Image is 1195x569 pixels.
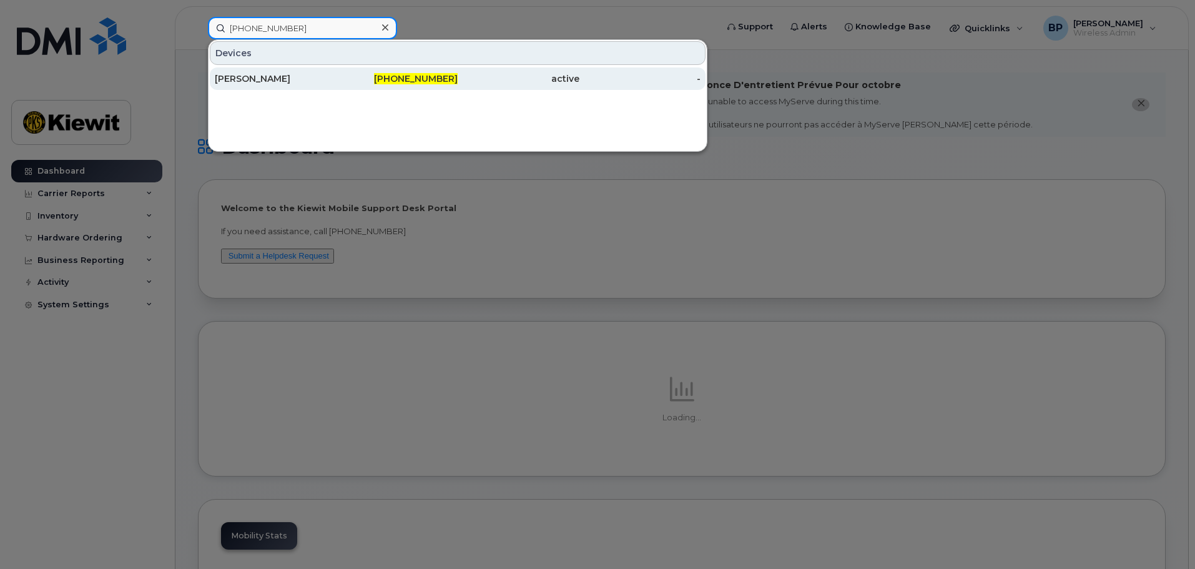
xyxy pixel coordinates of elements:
[210,67,706,90] a: [PERSON_NAME][PHONE_NUMBER]active-
[215,72,337,85] div: [PERSON_NAME]
[1141,515,1186,560] iframe: Messenger Launcher
[579,72,701,85] div: -
[374,73,458,84] span: [PHONE_NUMBER]
[458,72,579,85] div: active
[210,41,706,65] div: Devices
